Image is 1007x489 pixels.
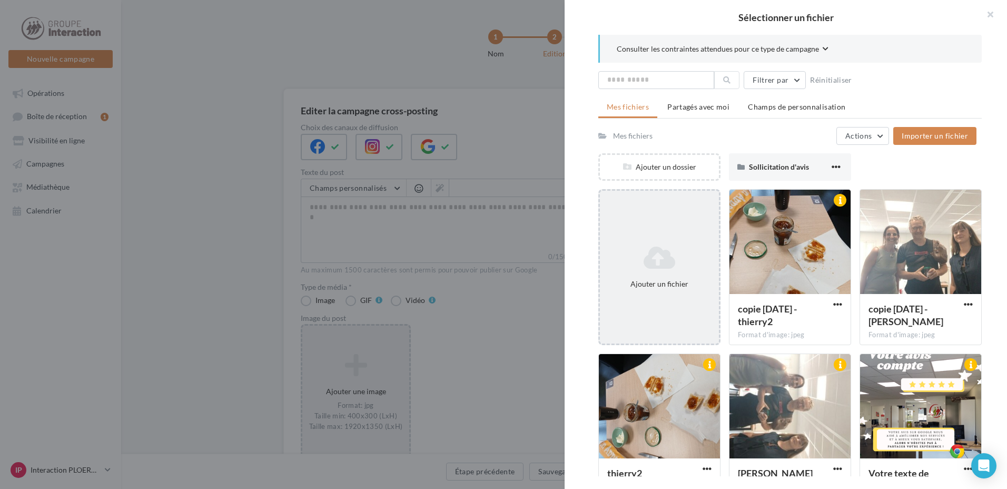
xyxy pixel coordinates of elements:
[868,330,973,340] div: Format d'image: jpeg
[902,131,968,140] span: Importer un fichier
[613,131,653,141] div: Mes fichiers
[600,162,719,172] div: Ajouter un dossier
[667,102,729,111] span: Partagés avec moi
[738,467,813,479] span: thierry
[836,127,889,145] button: Actions
[893,127,976,145] button: Importer un fichier
[738,303,797,327] span: copie 13-08-2025 - thierry2
[868,303,943,327] span: copie 13-08-2025 - thierry
[748,102,845,111] span: Champs de personnalisation
[617,43,828,56] button: Consulter les contraintes attendues pour ce type de campagne
[845,131,872,140] span: Actions
[604,279,715,289] div: Ajouter un fichier
[744,71,806,89] button: Filtrer par
[806,74,856,86] button: Réinitialiser
[738,330,842,340] div: Format d'image: jpeg
[607,467,642,479] span: thierry2
[581,13,990,22] h2: Sélectionner un fichier
[749,162,809,171] span: Sollicitation d'avis
[607,102,649,111] span: Mes fichiers
[971,453,996,478] div: Open Intercom Messenger
[617,44,819,54] span: Consulter les contraintes attendues pour ce type de campagne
